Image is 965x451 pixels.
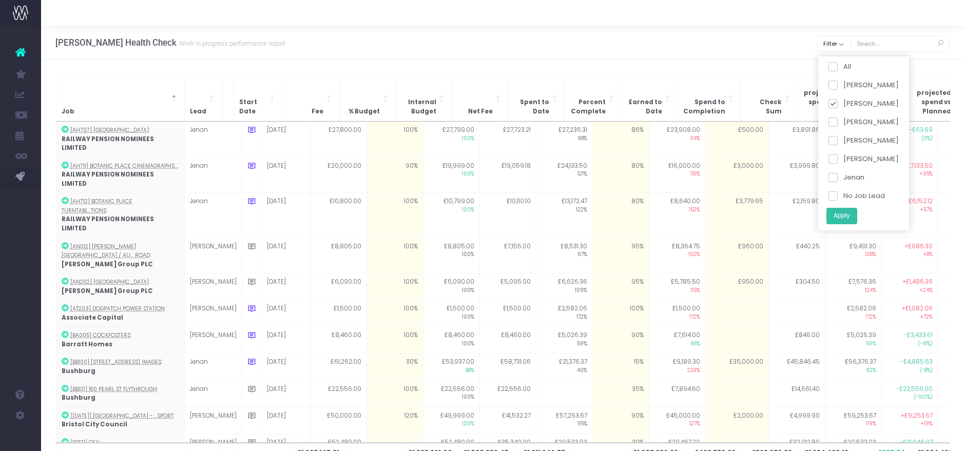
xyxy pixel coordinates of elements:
button: Filter [818,36,852,52]
span: 122% [542,206,587,214]
td: £5,095.00 [479,273,536,300]
span: 102% [654,251,700,259]
span: +24% [887,287,933,295]
span: 124% [831,287,876,295]
span: 114% [654,135,700,143]
th: Spent to Date: Activate to sort: Activate to sort [508,74,565,121]
strong: Associate Capital [62,313,123,322]
td: Jenan [184,193,242,238]
td: £8,460.00 [479,327,536,354]
span: (-100%) [887,394,933,401]
td: Jenan [184,380,242,407]
td: £57,253.67 [536,407,592,434]
td: £8,805.00 [310,238,366,273]
span: 109% [542,287,587,295]
span: 59% [542,340,587,348]
td: £950.00 [705,273,768,300]
td: £27,723.21 [479,122,536,157]
td: £27,236.31 [536,122,592,157]
td: £500.00 [705,122,768,157]
th: Earned to Date: Activate to sort: Activate to sort [621,74,678,121]
td: Jenan [184,157,242,193]
span: (-41%) [887,340,933,348]
td: £45,000.00 [649,407,705,434]
td: £10,110.10 [479,193,536,238]
td: £9,189.30 [649,354,705,380]
td: £53,937.00 [423,354,479,380]
span: 108% [831,251,876,259]
th: Percent Complete: Activate to sort: Activate to sort [565,74,621,121]
span: Job [62,107,74,116]
td: [PERSON_NAME] [184,327,242,354]
span: 115% [542,420,587,428]
td: £24,133.50 [536,157,592,193]
strong: RAILWAY PENSION NOMINEES LIMITED [62,215,154,232]
td: : [56,407,184,434]
span: +£6,152.12 [905,197,933,206]
span: 100% [429,170,474,178]
span: +19% [887,420,933,428]
td: 110% [366,354,423,380]
td: [DATE] [261,122,310,157]
span: 92% [831,367,876,375]
span: +£1,082.06 [902,304,933,313]
span: +£7,133.50 [903,162,933,171]
abbr: [AN102] Hayes Town Centre / Austin Road [62,243,150,260]
td: [DATE] [261,354,310,380]
td: £45,846.45 [768,354,825,380]
span: +72% [887,313,933,321]
span: Start Date [239,98,267,116]
td: : [56,380,184,407]
td: £21,376.37 [536,354,592,380]
td: £56,376.37 [825,354,881,380]
td: £8,640.00 [649,193,705,238]
span: % Budget [349,107,380,116]
strong: Bushburg [62,367,95,375]
td: : [56,193,184,238]
strong: Barratt Homes [62,340,112,348]
td: £304.50 [768,273,825,300]
td: 95% [592,238,649,273]
td: £10,799.00 [423,193,479,238]
td: £14,661.40 [768,380,825,407]
td: 90% [592,327,649,354]
td: £3,779.65 [705,193,768,238]
abbr: [BD171] QEII [70,439,99,446]
th: Fee: Activate to sort: Activate to sort [282,74,339,121]
td: £8,460.00 [310,327,366,354]
td: 100% [366,380,423,407]
td: 100% [366,122,423,157]
td: : [56,273,184,300]
td: £1,500.00 [423,300,479,327]
td: : [56,327,184,354]
td: £8,531.30 [536,238,592,273]
td: [DATE] [261,238,310,273]
strong: RAILWAY PENSION NOMINEES LIMITED [62,170,154,188]
td: 120% [366,407,423,434]
td: £1,500.00 [479,300,536,327]
strong: Bushburg [62,394,95,402]
label: [PERSON_NAME] [828,117,899,127]
td: £27,799.00 [423,122,479,157]
td: 100% [366,273,423,300]
span: 97% [542,251,587,259]
th: Job: Activate to invert sorting: Activate to invert sorting [56,74,184,121]
td: £19,059.18 [479,157,536,193]
span: 100% [429,340,474,348]
th: Spend to Completion: Activate to sort: Activate to sort [678,74,741,121]
td: £13,172.47 [536,193,592,238]
abbr: [AH712] Botanic Place Turntable Animations [62,198,132,214]
td: £2,159.80 [768,193,825,238]
td: £58,731.06 [479,354,536,380]
td: £50,000.00 [310,407,366,434]
th: Net Fee: Activate to sort: Activate to sort [452,74,508,121]
td: £27,800.00 [310,122,366,157]
label: Jenan [828,172,864,183]
th: % Budget: Activate to sort: Activate to sort [339,74,395,121]
td: £7,894.60 [649,380,705,407]
span: 127% [654,420,700,428]
th: Start Date: Activate to sort: Activate to sort [234,74,282,121]
th: Lead: Activate to sort: Activate to sort [184,74,222,121]
span: 100% [429,206,474,214]
td: £8,460.00 [423,327,479,354]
